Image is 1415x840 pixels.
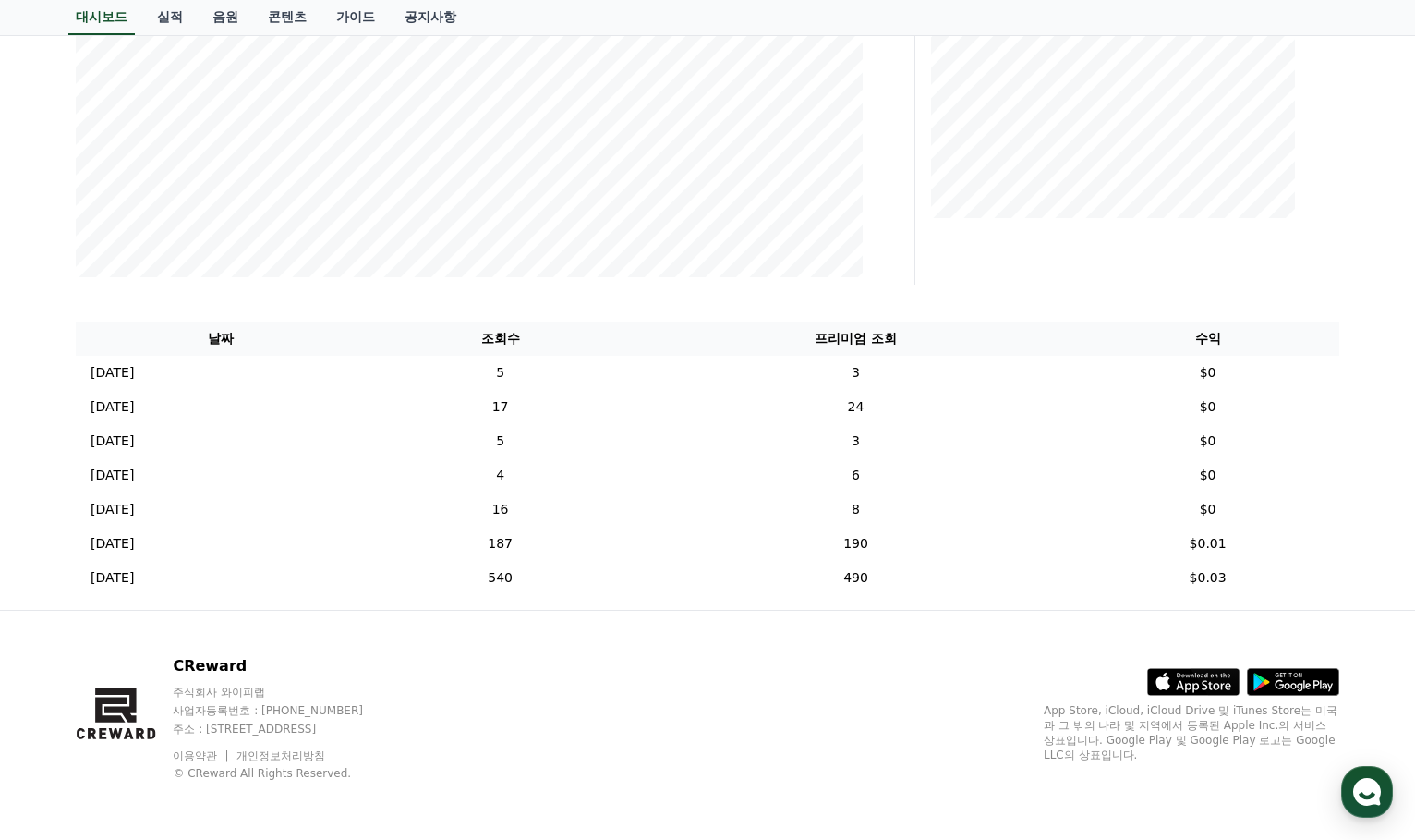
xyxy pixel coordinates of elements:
[173,703,398,718] p: 사업자등록번호 : [PHONE_NUMBER]
[365,390,635,424] td: 17
[173,685,398,700] p: 주식회사 와이피랩
[365,458,635,493] td: 4
[91,568,134,588] p: [DATE]
[1076,322,1339,356] th: 수익
[365,493,635,527] td: 16
[91,397,134,417] p: [DATE]
[1076,424,1339,458] td: $0
[6,586,122,632] a: 홈
[173,655,398,677] p: CReward
[635,322,1076,356] th: 프리미엄 조회
[1076,356,1339,390] td: $0
[91,432,134,451] p: [DATE]
[122,586,238,632] a: 대화
[365,322,635,356] th: 조회수
[635,561,1076,595] td: 490
[91,466,134,485] p: [DATE]
[91,534,134,554] p: [DATE]
[236,749,325,762] a: 개인정보처리방침
[58,614,69,628] span: 홈
[365,527,635,561] td: 187
[635,493,1076,527] td: 8
[365,356,635,390] td: 5
[365,561,635,595] td: 540
[238,586,355,632] a: 설정
[76,322,365,356] th: 날짜
[173,749,231,762] a: 이용약관
[635,527,1076,561] td: 190
[285,614,308,628] span: 설정
[365,424,635,458] td: 5
[1076,493,1339,527] td: $0
[1076,527,1339,561] td: $0.01
[635,424,1076,458] td: 3
[91,500,134,519] p: [DATE]
[1076,561,1339,595] td: $0.03
[169,615,191,629] span: 대화
[91,363,134,383] p: [DATE]
[635,356,1076,390] td: 3
[635,390,1076,424] td: 24
[173,766,398,781] p: © CReward All Rights Reserved.
[173,722,398,737] p: 주소 : [STREET_ADDRESS]
[635,458,1076,493] td: 6
[1044,703,1339,762] p: App Store, iCloud, iCloud Drive 및 iTunes Store는 미국과 그 밖의 나라 및 지역에서 등록된 Apple Inc.의 서비스 상표입니다. Goo...
[1076,458,1339,493] td: $0
[1076,390,1339,424] td: $0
